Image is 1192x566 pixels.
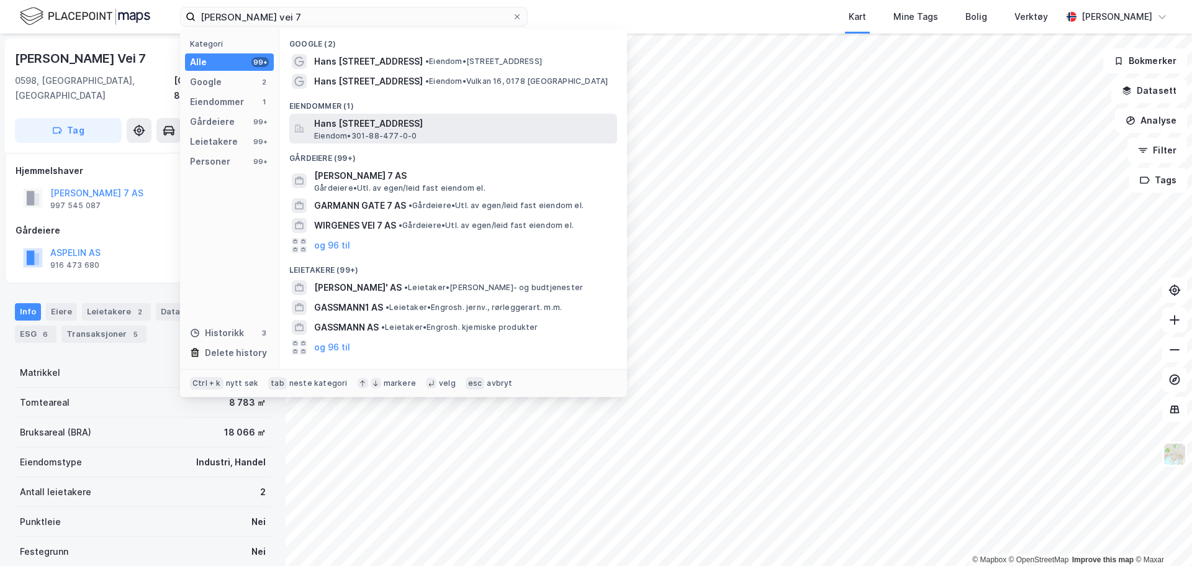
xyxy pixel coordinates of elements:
[409,201,412,210] span: •
[251,514,266,529] div: Nei
[399,221,574,231] span: Gårdeiere • Utl. av egen/leid fast eiendom el.
[15,326,56,343] div: ESG
[226,378,259,388] div: nytt søk
[404,283,408,292] span: •
[259,328,269,338] div: 3
[50,201,101,211] div: 997 545 087
[314,340,350,355] button: og 96 til
[314,198,406,213] span: GARMANN GATE 7 AS
[251,544,266,559] div: Nei
[386,303,389,312] span: •
[20,485,91,500] div: Antall leietakere
[190,377,223,390] div: Ctrl + k
[1009,555,1069,564] a: OpenStreetMap
[399,221,402,230] span: •
[20,514,61,529] div: Punktleie
[1103,48,1187,73] button: Bokmerker
[20,6,150,27] img: logo.f888ab2527a4732fd821a326f86c7f29.svg
[1130,506,1192,566] iframe: Chat Widget
[425,57,429,66] span: •
[229,395,266,410] div: 8 783 ㎡
[409,201,584,211] span: Gårdeiere • Utl. av egen/leid fast eiendom el.
[439,378,456,388] div: velg
[190,55,207,70] div: Alle
[314,116,612,131] span: Hans [STREET_ADDRESS]
[259,77,269,87] div: 2
[16,223,270,238] div: Gårdeiere
[20,425,91,440] div: Bruksareal (BRA)
[46,303,77,321] div: Eiere
[849,9,866,24] div: Kart
[129,328,142,340] div: 5
[20,365,60,380] div: Matrikkel
[190,75,222,89] div: Google
[279,91,627,114] div: Eiendommer (1)
[190,39,274,48] div: Kategori
[425,57,542,66] span: Eiendom • [STREET_ADDRESS]
[314,300,383,315] span: GASSMANN1 AS
[425,76,429,86] span: •
[314,131,417,141] span: Eiendom • 301-88-477-0-0
[381,322,385,332] span: •
[1081,9,1152,24] div: [PERSON_NAME]
[82,303,151,321] div: Leietakere
[20,395,70,410] div: Tomteareal
[1163,442,1186,466] img: Z
[20,544,68,559] div: Festegrunn
[39,328,52,340] div: 6
[314,238,350,253] button: og 96 til
[314,320,379,335] span: GASSMANN AS
[196,7,512,26] input: Søk på adresse, matrikkel, gårdeiere, leietakere eller personer
[289,378,348,388] div: neste kategori
[251,117,269,127] div: 99+
[965,9,987,24] div: Bolig
[190,114,235,129] div: Gårdeiere
[259,97,269,107] div: 1
[384,378,416,388] div: markere
[190,326,244,340] div: Historikk
[893,9,938,24] div: Mine Tags
[1111,78,1187,103] button: Datasett
[205,345,267,360] div: Delete history
[61,326,147,343] div: Transaksjoner
[268,377,287,390] div: tab
[314,218,396,233] span: WIRGENES VEI 7 AS
[251,137,269,147] div: 99+
[190,94,244,109] div: Eiendommer
[16,163,270,178] div: Hjemmelshaver
[1072,555,1134,564] a: Improve this map
[314,54,423,69] span: Hans [STREET_ADDRESS]
[404,283,583,293] span: Leietaker • [PERSON_NAME]- og budtjenester
[260,485,266,500] div: 2
[190,154,230,169] div: Personer
[190,134,238,149] div: Leietakere
[279,29,627,52] div: Google (2)
[279,255,627,278] div: Leietakere (99+)
[314,183,485,193] span: Gårdeiere • Utl. av egen/leid fast eiendom el.
[466,377,485,390] div: esc
[1129,168,1187,193] button: Tags
[15,303,41,321] div: Info
[279,357,627,380] div: Personer (99+)
[224,425,266,440] div: 18 066 ㎡
[1115,108,1187,133] button: Analyse
[386,303,562,313] span: Leietaker • Engrosh. jernv., rørleggerart. m.m.
[972,555,1006,564] a: Mapbox
[279,144,627,166] div: Gårdeiere (99+)
[314,280,402,295] span: [PERSON_NAME]' AS
[156,303,217,321] div: Datasett
[174,73,271,103] div: [GEOGRAPHIC_DATA], 88/477
[381,322,538,332] span: Leietaker • Engrosh. kjemiske produkter
[15,73,174,103] div: 0598, [GEOGRAPHIC_DATA], [GEOGRAPHIC_DATA]
[1014,9,1048,24] div: Verktøy
[314,168,612,183] span: [PERSON_NAME] 7 AS
[196,455,266,470] div: Industri, Handel
[251,57,269,67] div: 99+
[425,76,608,86] span: Eiendom • Vulkan 16, 0178 [GEOGRAPHIC_DATA]
[133,306,146,318] div: 2
[314,74,423,89] span: Hans [STREET_ADDRESS]
[15,118,122,143] button: Tag
[20,455,82,470] div: Eiendomstype
[251,157,269,167] div: 99+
